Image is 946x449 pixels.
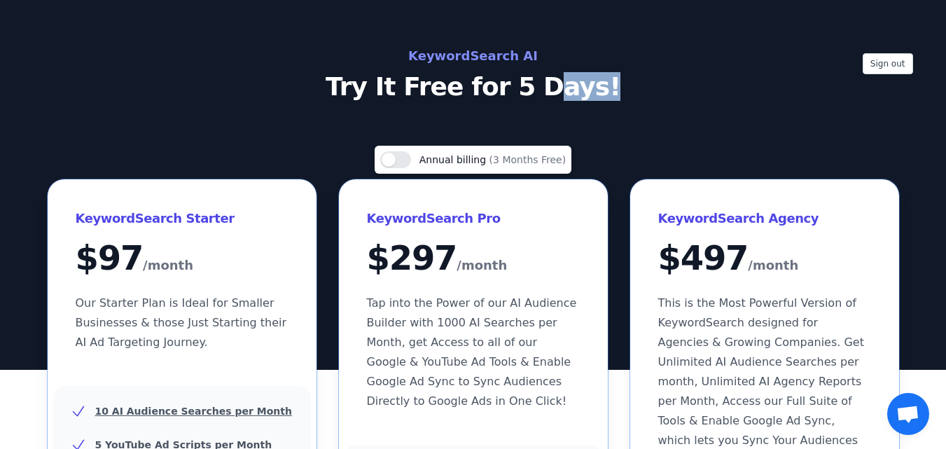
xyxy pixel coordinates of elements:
div: $ 97 [76,241,288,277]
span: Annual billing [419,154,489,165]
u: 10 AI Audience Searches per Month [95,406,292,417]
span: (3 Months Free) [489,154,566,165]
h3: KeywordSearch Pro [367,207,580,230]
h2: KeywordSearch AI [160,45,787,67]
div: $ 297 [367,241,580,277]
div: Open chat [887,393,929,435]
p: Try It Free for 5 Days! [160,73,787,101]
button: Sign out [863,53,913,74]
span: /month [143,254,193,277]
span: /month [748,254,798,277]
h3: KeywordSearch Starter [76,207,288,230]
span: Our Starter Plan is Ideal for Smaller Businesses & those Just Starting their AI Ad Targeting Jour... [76,296,287,349]
span: Tap into the Power of our AI Audience Builder with 1000 AI Searches per Month, get Access to all ... [367,296,577,408]
span: /month [457,254,507,277]
div: $ 497 [658,241,871,277]
h3: KeywordSearch Agency [658,207,871,230]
